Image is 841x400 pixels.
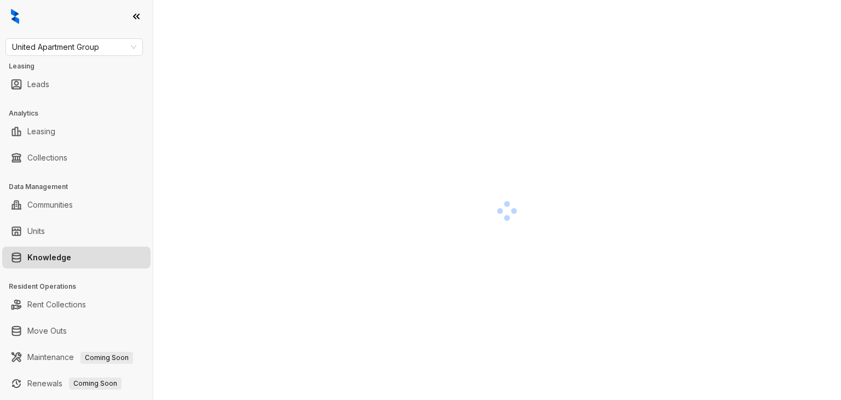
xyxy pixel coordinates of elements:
[2,220,151,242] li: Units
[2,147,151,169] li: Collections
[12,39,136,55] span: United Apartment Group
[2,346,151,368] li: Maintenance
[2,294,151,316] li: Rent Collections
[27,320,67,342] a: Move Outs
[2,247,151,268] li: Knowledge
[27,220,45,242] a: Units
[2,73,151,95] li: Leads
[9,282,153,292] h3: Resident Operations
[27,194,73,216] a: Communities
[9,61,153,71] h3: Leasing
[2,121,151,142] li: Leasing
[27,373,122,395] a: RenewalsComing Soon
[9,108,153,118] h3: Analytics
[80,352,133,364] span: Coming Soon
[27,73,49,95] a: Leads
[11,9,19,24] img: logo
[27,294,86,316] a: Rent Collections
[69,378,122,390] span: Coming Soon
[2,194,151,216] li: Communities
[27,247,71,268] a: Knowledge
[27,121,55,142] a: Leasing
[2,320,151,342] li: Move Outs
[9,182,153,192] h3: Data Management
[2,373,151,395] li: Renewals
[27,147,67,169] a: Collections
